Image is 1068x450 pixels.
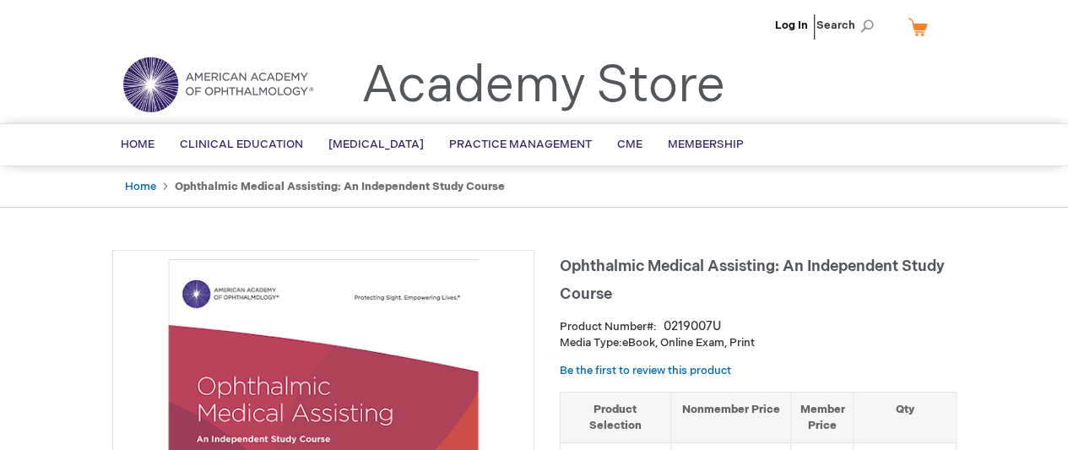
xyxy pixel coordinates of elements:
th: Member Price [791,392,854,442]
span: Practice Management [449,138,592,151]
a: Home [125,180,156,193]
a: Academy Store [361,56,725,117]
a: Log In [775,19,808,32]
strong: Media Type: [560,336,622,350]
span: Ophthalmic Medical Assisting: An Independent Study Course [560,258,945,303]
strong: Product Number [560,320,657,333]
span: [MEDICAL_DATA] [328,138,424,151]
span: Membership [668,138,744,151]
a: Be the first to review this product [560,364,731,377]
strong: Ophthalmic Medical Assisting: An Independent Study Course [175,180,505,193]
p: eBook, Online Exam, Print [560,335,957,351]
span: Search [816,8,881,42]
th: Product Selection [561,392,671,442]
th: Nonmember Price [670,392,791,442]
th: Qty [854,392,956,442]
span: Home [121,138,155,151]
span: Clinical Education [180,138,303,151]
span: CME [617,138,642,151]
div: 0219007U [664,318,721,335]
